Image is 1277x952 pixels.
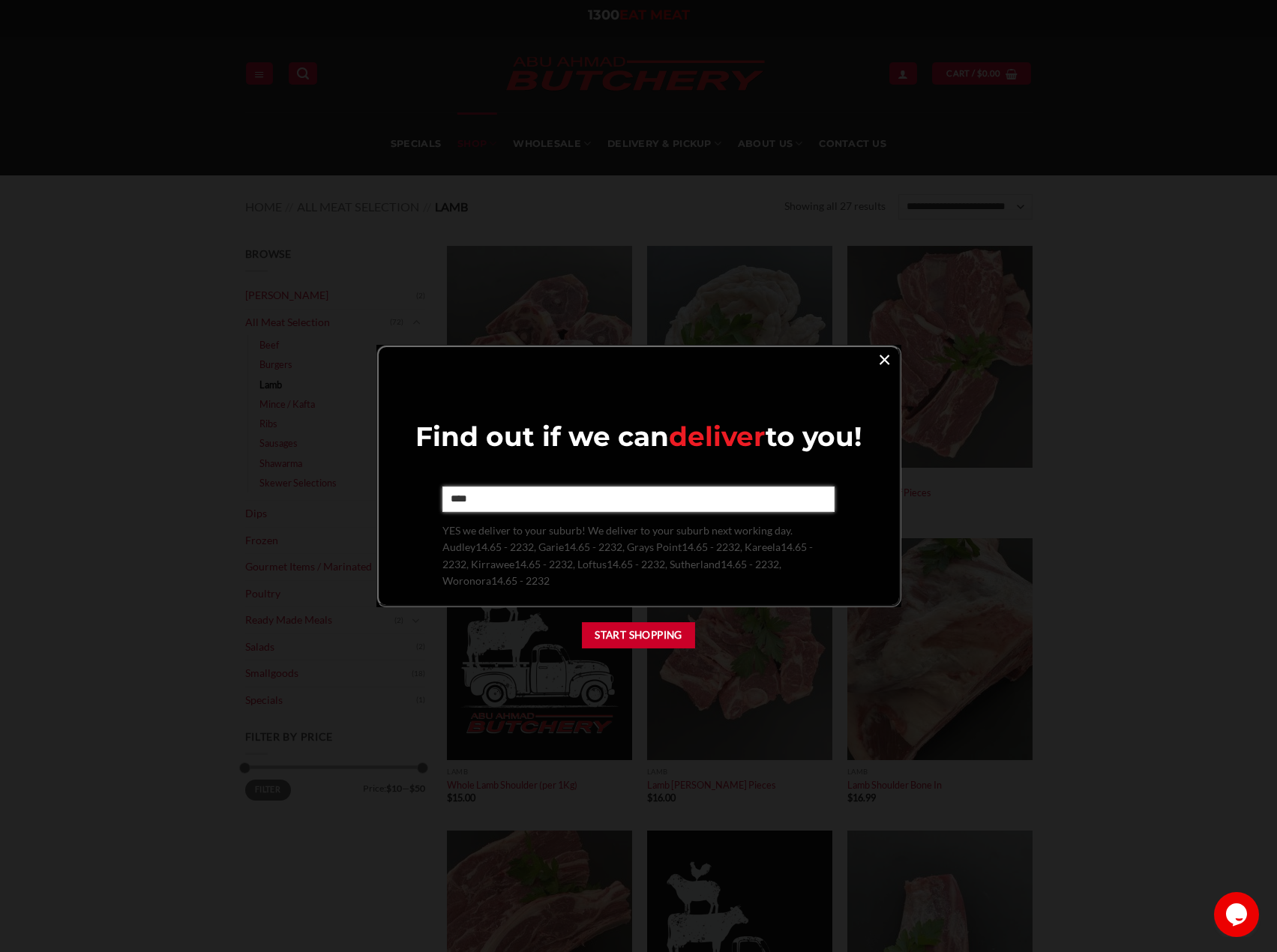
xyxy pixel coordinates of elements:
span: deliver [669,420,766,453]
button: Start Shopping [582,622,696,648]
span: YES we deliver to your suburb! We deliver to your suburb next working day. Audley14.65 - 2232, Ga... [442,524,813,588]
a: × [874,349,895,369]
iframe: chat widget [1214,892,1262,937]
span: Find out if we can to you! [415,420,862,453]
